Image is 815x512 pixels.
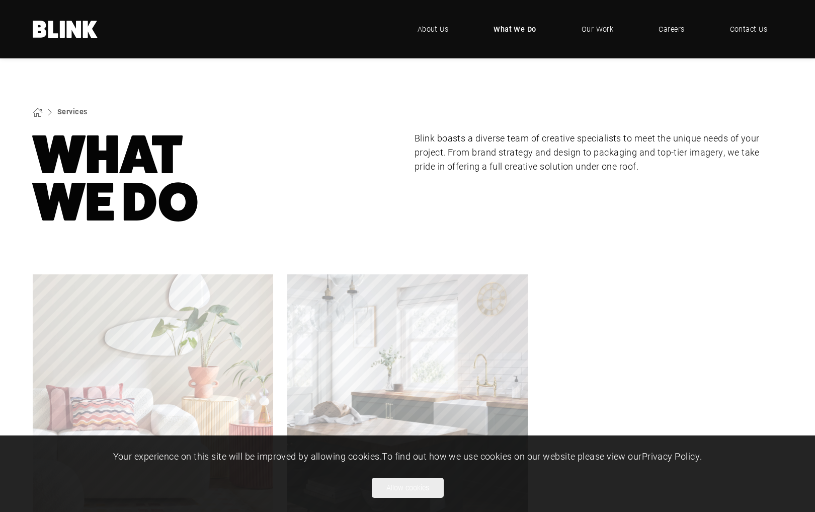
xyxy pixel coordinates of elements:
[643,14,699,44] a: Careers
[33,171,199,233] nobr: We Do
[418,24,449,35] span: About Us
[478,14,551,44] a: What We Do
[57,107,88,116] a: Services
[113,450,702,462] span: Your experience on this site will be improved by allowing cookies. To find out how we use cookies...
[566,14,629,44] a: Our Work
[659,24,684,35] span: Careers
[33,21,98,38] a: Home
[415,131,782,174] p: Blink boasts a diverse team of creative specialists to meet the unique needs of your project. Fro...
[642,450,700,462] a: Privacy Policy
[372,478,444,498] button: Allow cookies
[33,131,400,226] h1: What
[715,14,783,44] a: Contact Us
[582,24,614,35] span: Our Work
[402,14,464,44] a: About Us
[730,24,768,35] span: Contact Us
[494,24,536,35] span: What We Do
